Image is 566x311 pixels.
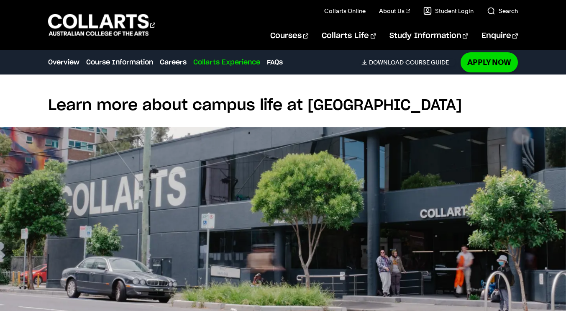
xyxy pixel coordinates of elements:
a: Student Login [423,7,474,15]
a: Apply Now [461,52,518,72]
a: Overview [48,57,79,67]
div: Go to homepage [48,13,155,37]
h2: Learn more about campus life at [GEOGRAPHIC_DATA] [48,96,518,115]
span: Download [369,59,404,66]
a: FAQs [267,57,283,67]
a: Study Information [389,22,468,50]
a: DownloadCourse Guide [361,59,456,66]
a: Collarts Experience [193,57,260,67]
a: Careers [160,57,187,67]
a: Collarts Life [322,22,376,50]
a: Search [487,7,518,15]
a: About Us [379,7,410,15]
a: Course Information [86,57,153,67]
a: Courses [270,22,308,50]
a: Collarts Online [324,7,366,15]
a: Enquire [481,22,518,50]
